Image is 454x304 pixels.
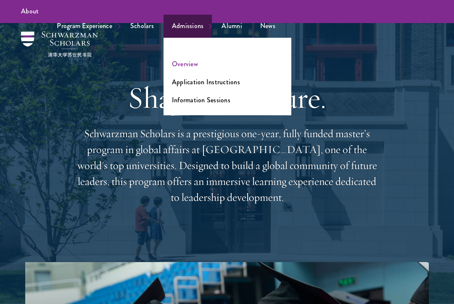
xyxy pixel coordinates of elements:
h1: Shape the future. [76,80,378,115]
a: Overview [172,59,198,69]
a: Scholars [122,15,162,38]
a: Alumni [213,15,251,38]
p: Schwarzman Scholars is a prestigious one-year, fully funded master’s program in global affairs at... [76,126,378,205]
a: News [252,15,284,38]
img: Schwarzman Scholars [21,31,98,57]
a: Application Instructions [172,77,240,87]
a: Information Sessions [172,95,230,105]
a: Program Experience [48,15,121,38]
a: Admissions [164,15,212,38]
